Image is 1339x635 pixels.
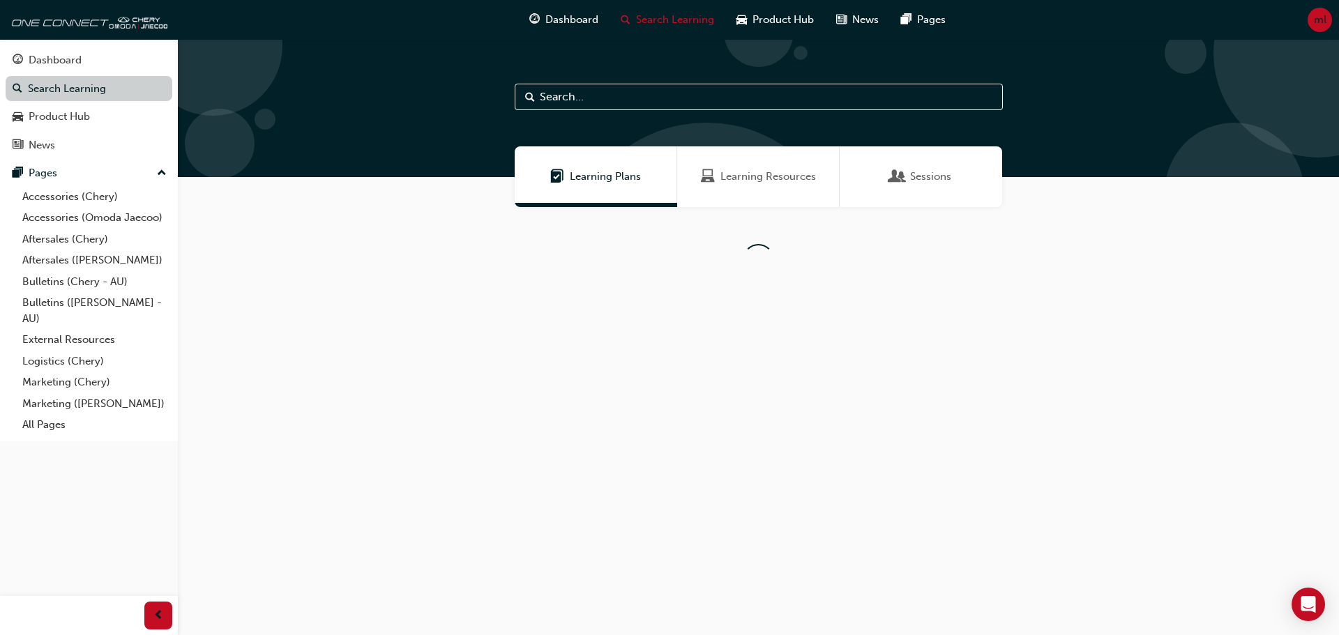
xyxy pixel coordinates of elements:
[17,271,172,293] a: Bulletins (Chery - AU)
[6,132,172,158] a: News
[17,229,172,250] a: Aftersales (Chery)
[515,84,1003,110] input: Search...
[17,351,172,372] a: Logistics (Chery)
[6,76,172,102] a: Search Learning
[13,139,23,152] span: news-icon
[901,11,911,29] span: pages-icon
[7,6,167,33] img: oneconnect
[13,83,22,95] span: search-icon
[891,169,905,185] span: Sessions
[610,6,725,34] a: search-iconSearch Learning
[725,6,825,34] a: car-iconProduct Hub
[525,89,535,105] span: Search
[17,186,172,208] a: Accessories (Chery)
[836,11,847,29] span: news-icon
[677,146,840,207] a: Learning ResourcesLearning Resources
[720,169,816,185] span: Learning Resources
[17,329,172,351] a: External Resources
[1292,588,1325,621] div: Open Intercom Messenger
[17,250,172,271] a: Aftersales ([PERSON_NAME])
[17,393,172,415] a: Marketing ([PERSON_NAME])
[17,292,172,329] a: Bulletins ([PERSON_NAME] - AU)
[17,414,172,436] a: All Pages
[518,6,610,34] a: guage-iconDashboard
[852,12,879,28] span: News
[157,165,167,183] span: up-icon
[6,47,172,73] a: Dashboard
[701,169,715,185] span: Learning Resources
[29,137,55,153] div: News
[13,111,23,123] span: car-icon
[153,607,164,625] span: prev-icon
[621,11,630,29] span: search-icon
[910,169,951,185] span: Sessions
[1308,8,1332,32] button: ml
[29,52,82,68] div: Dashboard
[917,12,946,28] span: Pages
[13,167,23,180] span: pages-icon
[570,169,641,185] span: Learning Plans
[1314,12,1326,28] span: ml
[515,146,677,207] a: Learning PlansLearning Plans
[6,160,172,186] button: Pages
[890,6,957,34] a: pages-iconPages
[13,54,23,67] span: guage-icon
[545,12,598,28] span: Dashboard
[6,104,172,130] a: Product Hub
[550,169,564,185] span: Learning Plans
[529,11,540,29] span: guage-icon
[17,207,172,229] a: Accessories (Omoda Jaecoo)
[636,12,714,28] span: Search Learning
[825,6,890,34] a: news-iconNews
[17,372,172,393] a: Marketing (Chery)
[6,45,172,160] button: DashboardSearch LearningProduct HubNews
[840,146,1002,207] a: SessionsSessions
[736,11,747,29] span: car-icon
[29,109,90,125] div: Product Hub
[29,165,57,181] div: Pages
[752,12,814,28] span: Product Hub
